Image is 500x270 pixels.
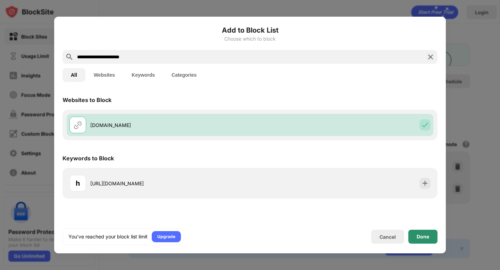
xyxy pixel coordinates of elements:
div: Done [417,234,429,239]
button: Websites [85,68,123,82]
div: Websites to Block [62,96,111,103]
div: h [76,178,80,188]
div: Cancel [380,234,396,240]
div: Upgrade [157,233,175,240]
img: search.svg [65,53,74,61]
button: Categories [163,68,205,82]
div: Keywords to Block [62,155,114,162]
button: Keywords [123,68,163,82]
div: Choose which to block [62,36,437,42]
h6: Add to Block List [62,25,437,35]
div: You’ve reached your block list limit [68,233,148,240]
div: [DOMAIN_NAME] [90,121,250,129]
img: url.svg [74,121,82,129]
img: search-close [426,53,435,61]
div: [URL][DOMAIN_NAME] [90,180,250,187]
button: All [62,68,85,82]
